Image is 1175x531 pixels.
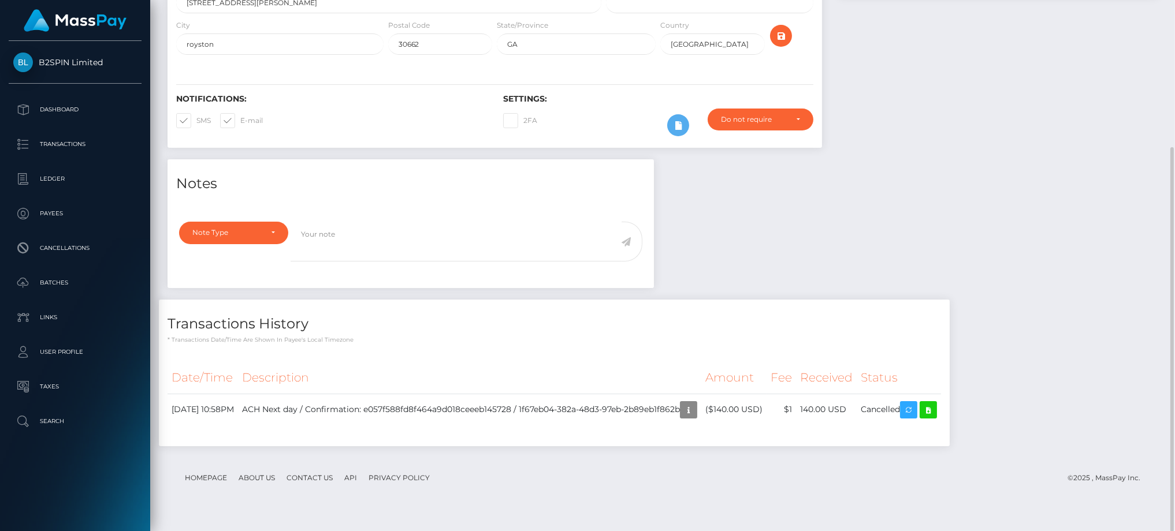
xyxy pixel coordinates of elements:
[13,170,137,188] p: Ledger
[176,113,211,128] label: SMS
[9,164,142,193] a: Ledger
[234,469,280,487] a: About Us
[13,53,33,72] img: B2SPIN Limited
[13,101,137,118] p: Dashboard
[13,413,137,430] p: Search
[176,174,645,194] h4: Notes
[9,303,142,332] a: Links
[9,372,142,401] a: Taxes
[9,338,142,367] a: User Profile
[13,205,137,222] p: Payees
[168,335,941,344] p: * Transactions date/time are shown in payee's local timezone
[503,94,813,104] h6: Settings:
[9,95,142,124] a: Dashboard
[13,274,137,291] p: Batches
[857,394,941,425] td: Cancelled
[857,362,941,394] th: Status
[168,362,238,394] th: Date/Time
[503,113,537,128] label: 2FA
[9,407,142,436] a: Search
[9,268,142,297] a: Batches
[9,57,142,68] span: B2SPIN Limited
[388,20,430,31] label: Postal Code
[721,115,786,124] div: Do not require
[220,113,263,128] label: E-mail
[192,228,262,237] div: Note Type
[13,309,137,326] p: Links
[238,362,701,394] th: Description
[1068,472,1149,484] div: © 2025 , MassPay Inc.
[13,240,137,257] p: Cancellations
[179,222,288,244] button: Note Type
[176,20,190,31] label: City
[767,362,796,394] th: Fee
[24,9,127,32] img: MassPay Logo
[282,469,337,487] a: Contact Us
[9,199,142,228] a: Payees
[13,136,137,153] p: Transactions
[9,130,142,159] a: Transactions
[796,394,857,425] td: 140.00 USD
[180,469,232,487] a: Homepage
[796,362,857,394] th: Received
[9,234,142,263] a: Cancellations
[238,394,701,425] td: ACH Next day / Confirmation: e057f588fd8f464a9d018ceeeb145728 / 1f67eb04-382a-48d3-97eb-2b89eb1f862b
[340,469,362,487] a: API
[660,20,689,31] label: Country
[708,109,813,130] button: Do not require
[176,94,486,104] h6: Notifications:
[701,362,767,394] th: Amount
[168,394,238,425] td: [DATE] 10:58PM
[13,378,137,395] p: Taxes
[701,394,767,425] td: ($140.00 USD)
[364,469,434,487] a: Privacy Policy
[767,394,796,425] td: $1
[497,20,548,31] label: State/Province
[13,343,137,361] p: User Profile
[168,314,941,334] h4: Transactions History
